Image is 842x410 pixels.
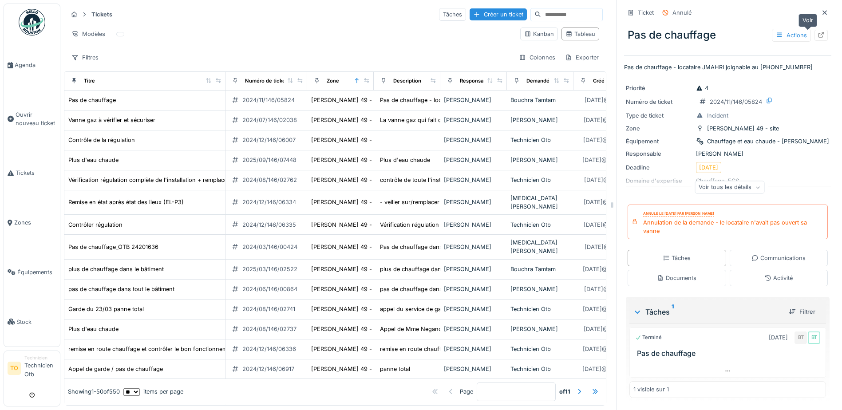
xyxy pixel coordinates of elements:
[311,345,383,353] div: [PERSON_NAME] 49 - site
[510,238,570,255] div: [MEDICAL_DATA][PERSON_NAME]
[68,198,184,206] div: Remise en état après état des lieux (EL-P3)
[311,243,383,251] div: [PERSON_NAME] 49 - site
[8,355,56,384] a: TO TechnicienTechnicien Otb
[4,198,60,248] a: Zones
[242,136,296,144] div: 2024/12/146/06007
[17,268,56,276] span: Équipements
[68,265,164,273] div: plus de chauffage dans le bâtiment
[68,305,144,313] div: Garde du 23/03 panne total
[4,148,60,198] a: Tickets
[311,265,383,273] div: [PERSON_NAME] 49 - site
[380,198,508,206] div: - veiller sur/remplacer la sonde d'ionisation e...
[242,96,295,104] div: 2024/11/146/05824
[380,265,475,273] div: plus de chauffage dans le bâtiment
[444,156,503,164] div: [PERSON_NAME]
[582,156,631,164] div: [DATE] @ 09:07:33
[311,221,383,229] div: [PERSON_NAME] 49 - site
[663,254,691,262] div: Tâches
[15,61,56,69] span: Agenda
[510,285,570,293] div: [PERSON_NAME]
[657,274,696,282] div: Documents
[88,10,116,19] strong: Tickets
[68,221,123,229] div: Contrôler régulation
[311,285,383,293] div: [PERSON_NAME] 49 - site
[585,243,629,251] div: [DATE] @ 10:47:11
[559,388,570,396] strong: of 11
[707,111,728,120] div: Incident
[584,221,630,229] div: [DATE] @ 12:31:35
[510,325,570,333] div: [PERSON_NAME]
[68,156,119,164] div: Plus d'eau chaude
[242,221,296,229] div: 2024/12/146/06335
[242,305,295,313] div: 2024/08/146/02741
[242,116,297,124] div: 2024/07/146/02038
[561,51,603,64] div: Exporter
[242,198,296,206] div: 2024/12/146/06334
[242,365,294,373] div: 2024/12/146/06917
[245,77,287,85] div: Numéro de ticket
[444,243,503,251] div: [PERSON_NAME]
[16,169,56,177] span: Tickets
[123,388,183,396] div: items per page
[19,9,45,35] img: Badge_color-CXgf-gQk.svg
[635,334,662,341] div: Terminé
[510,265,570,273] div: Bouchra Tamtam
[380,305,518,313] div: appel du service de garde foyer pour une panne ...
[510,136,570,144] div: Technicien Otb
[585,96,629,104] div: [DATE] @ 13:17:41
[510,194,570,211] div: [MEDICAL_DATA][PERSON_NAME]
[380,96,516,104] div: Pas de chauffage - locataire JMAHRI joignable a...
[808,331,820,344] div: BT
[380,156,430,164] div: Plus d'eau chaude
[393,77,421,85] div: Description
[8,362,21,375] li: TO
[672,8,692,17] div: Annulé
[637,349,822,358] h3: Pas de chauffage
[795,331,807,344] div: BT
[633,307,782,317] div: Tâches
[707,137,838,146] div: Chauffage et eau chaude - [PERSON_NAME] 49
[242,176,297,184] div: 2024/08/146/02762
[624,63,831,71] p: Pas de chauffage - locataire JMAHRI joignable au [PHONE_NUMBER]
[584,325,630,333] div: [DATE] @ 12:47:51
[68,136,135,144] div: Contrôle de la régulation
[311,365,383,373] div: [PERSON_NAME] 49 - site
[444,345,503,353] div: [PERSON_NAME]
[311,116,383,124] div: [PERSON_NAME] 49 - site
[444,136,503,144] div: [PERSON_NAME]
[444,96,503,104] div: [PERSON_NAME]
[311,305,383,313] div: [PERSON_NAME] 49 - site
[626,124,692,133] div: Zone
[524,30,554,38] div: Kanban
[460,388,473,396] div: Page
[444,305,503,313] div: [PERSON_NAME]
[583,136,631,144] div: [DATE] @ 17:34:34
[626,137,692,146] div: Équipement
[242,243,297,251] div: 2024/03/146/00424
[444,285,503,293] div: [PERSON_NAME]
[583,305,631,313] div: [DATE] @ 13:25:32
[439,8,466,21] div: Tâches
[626,163,692,172] div: Deadline
[380,325,465,333] div: Appel de Mme Neganck à OTB.
[68,243,158,251] div: Pas de chauffage_OTB 24201636
[242,156,296,164] div: 2025/09/146/07448
[626,150,830,158] div: [PERSON_NAME]
[510,305,570,313] div: Technicien Otb
[444,265,503,273] div: [PERSON_NAME]
[751,254,806,262] div: Communications
[526,77,558,85] div: Demandé par
[380,116,545,124] div: La vanne gaz qui fait du [MEDICAL_DATA]. A régler/rempla...
[764,274,793,282] div: Activité
[444,365,503,373] div: [PERSON_NAME]
[583,265,631,273] div: [DATE] @ 09:12:39
[68,285,174,293] div: pas de chauffage dans tout le bâtiment
[772,29,811,42] div: Actions
[4,40,60,90] a: Agenda
[16,318,56,326] span: Stock
[327,77,339,85] div: Zone
[707,124,779,133] div: [PERSON_NAME] 49 - site
[16,110,56,127] span: Ouvrir nouveau ticket
[584,116,630,124] div: [DATE] @ 08:40:11
[311,198,383,206] div: [PERSON_NAME] 49 - site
